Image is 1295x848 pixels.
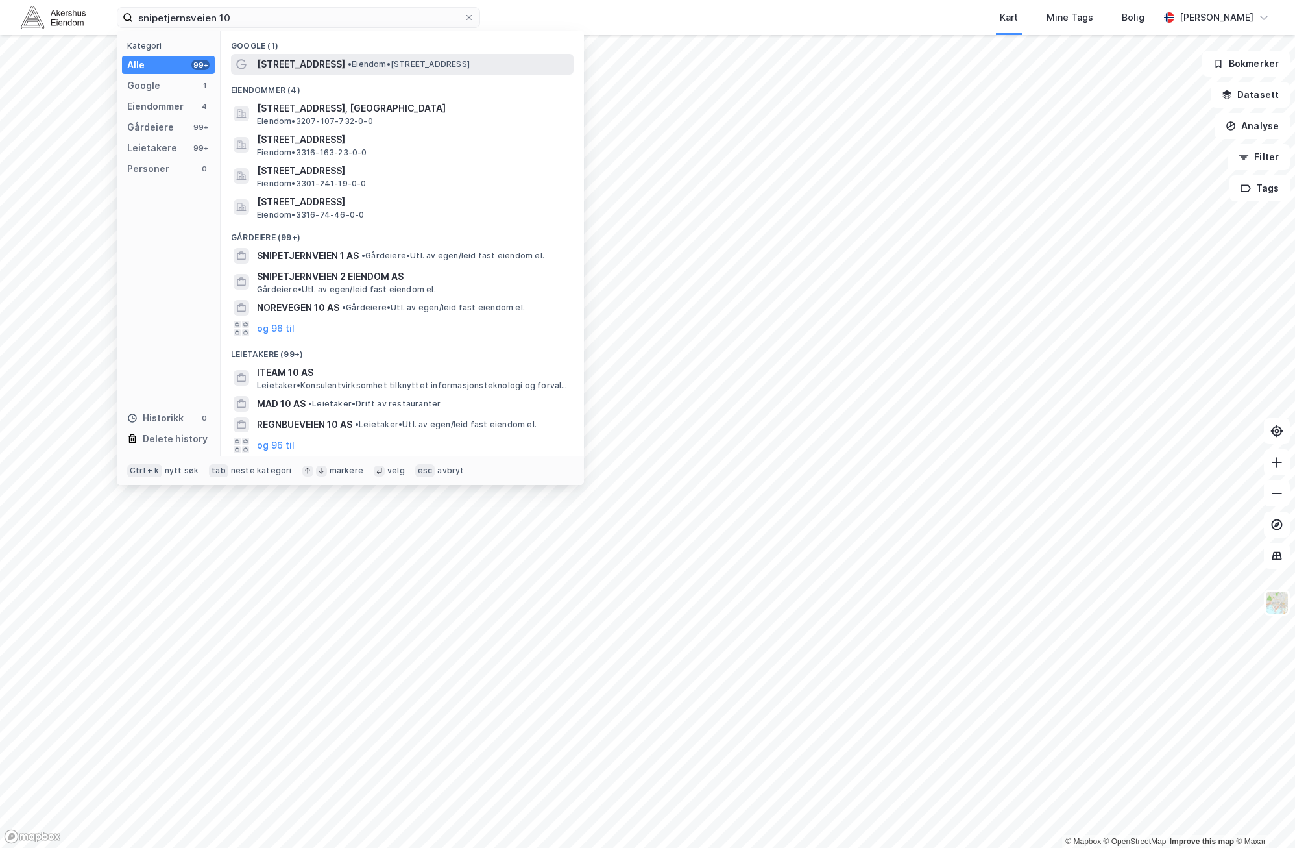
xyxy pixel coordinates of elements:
[127,410,184,426] div: Historikk
[342,303,525,313] span: Gårdeiere • Utl. av egen/leid fast eiendom el.
[1170,837,1234,846] a: Improve this map
[1228,144,1290,170] button: Filter
[257,101,568,116] span: [STREET_ADDRESS], [GEOGRAPHIC_DATA]
[1211,82,1290,108] button: Datasett
[221,75,584,98] div: Eiendommer (4)
[257,116,373,127] span: Eiendom • 3207-107-732-0-0
[221,222,584,245] div: Gårdeiere (99+)
[355,419,537,430] span: Leietaker • Utl. av egen/leid fast eiendom el.
[127,161,169,177] div: Personer
[257,321,295,336] button: og 96 til
[348,59,352,69] span: •
[257,438,295,453] button: og 96 til
[127,78,160,94] div: Google
[1047,10,1093,25] div: Mine Tags
[257,396,306,412] span: MAD 10 AS
[257,56,345,72] span: [STREET_ADDRESS]
[330,466,363,476] div: markere
[165,466,199,476] div: nytt søk
[308,399,441,409] span: Leietaker • Drift av restauranter
[257,132,568,147] span: [STREET_ADDRESS]
[1229,175,1290,201] button: Tags
[1230,786,1295,848] iframe: Chat Widget
[199,413,210,423] div: 0
[127,119,174,135] div: Gårdeiere
[257,365,568,380] span: ITEAM 10 AS
[127,140,177,156] div: Leietakere
[1104,837,1167,846] a: OpenStreetMap
[361,251,365,260] span: •
[257,248,359,264] span: SNIPETJERNVEIEN 1 AS
[1065,837,1101,846] a: Mapbox
[231,466,292,476] div: neste kategori
[191,60,210,70] div: 99+
[361,251,544,261] span: Gårdeiere • Utl. av egen/leid fast eiendom el.
[355,419,359,429] span: •
[257,210,364,220] span: Eiendom • 3316-74-46-0-0
[1265,590,1289,615] img: Z
[4,829,61,844] a: Mapbox homepage
[21,6,86,29] img: akershus-eiendom-logo.9091f326c980b4bce74ccdd9f866810c.svg
[127,464,162,477] div: Ctrl + k
[127,57,145,73] div: Alle
[1180,10,1253,25] div: [PERSON_NAME]
[221,31,584,54] div: Google (1)
[143,431,208,447] div: Delete history
[437,466,464,476] div: avbryt
[415,464,435,477] div: esc
[257,380,571,391] span: Leietaker • Konsulentvirksomhet tilknyttet informasjonsteknologi og forvaltning og drift av IT-sy...
[257,269,568,284] span: SNIPETJERNVEIEN 2 EIENDOM AS
[191,143,210,153] div: 99+
[257,147,367,158] span: Eiendom • 3316-163-23-0-0
[308,399,312,408] span: •
[1122,10,1144,25] div: Bolig
[257,300,339,316] span: NOREVEGEN 10 AS
[257,284,436,295] span: Gårdeiere • Utl. av egen/leid fast eiendom el.
[209,464,228,477] div: tab
[1230,786,1295,848] div: Kontrollprogram for chat
[387,466,405,476] div: velg
[257,417,352,432] span: REGNBUEVEIEN 10 AS
[191,122,210,132] div: 99+
[257,179,367,189] span: Eiendom • 3301-241-19-0-0
[1202,51,1290,77] button: Bokmerker
[257,163,568,179] span: [STREET_ADDRESS]
[127,99,184,114] div: Eiendommer
[348,59,470,69] span: Eiendom • [STREET_ADDRESS]
[1215,113,1290,139] button: Analyse
[257,194,568,210] span: [STREET_ADDRESS]
[221,339,584,362] div: Leietakere (99+)
[133,8,464,27] input: Søk på adresse, matrikkel, gårdeiere, leietakere eller personer
[1000,10,1018,25] div: Kart
[199,101,210,112] div: 4
[342,303,346,312] span: •
[199,164,210,174] div: 0
[199,81,210,91] div: 1
[127,41,215,51] div: Kategori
